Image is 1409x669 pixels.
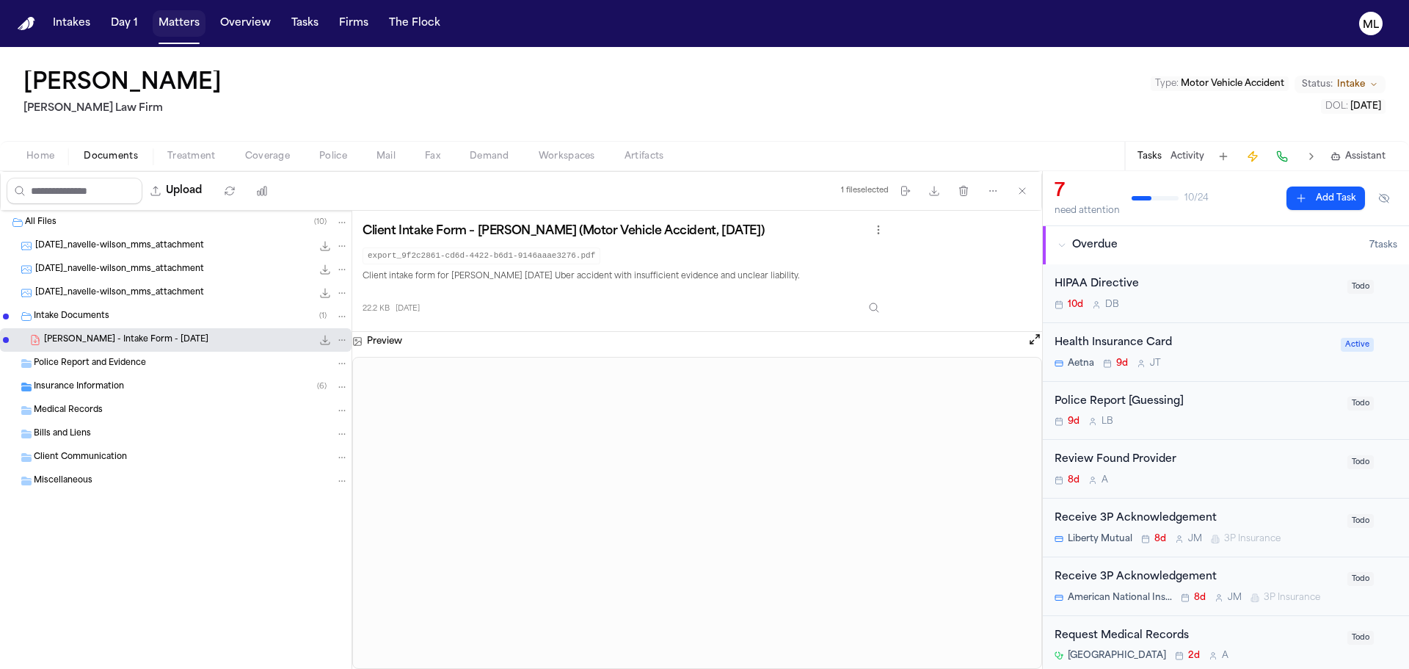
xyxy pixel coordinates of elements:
[1347,514,1374,528] span: Todo
[35,264,204,276] span: [DATE]_navelle-wilson_mms_attachment
[1154,533,1166,545] span: 8d
[1151,76,1289,91] button: Edit Type: Motor Vehicle Accident
[1137,151,1162,162] button: Tasks
[861,294,887,321] button: Inspect
[1341,338,1374,352] span: Active
[1347,572,1374,586] span: Todo
[1055,276,1339,293] div: HIPAA Directive
[34,475,92,488] span: Miscellaneous
[1347,455,1374,469] span: Todo
[84,151,138,162] span: Documents
[841,186,889,195] div: 1 file selected
[1150,358,1161,369] span: J T
[1055,335,1332,352] div: Health Insurance Card
[285,10,324,37] button: Tasks
[1043,323,1409,382] div: Open task: Health Insurance Card
[25,217,57,229] span: All Files
[363,224,764,239] h3: Client Intake Form – [PERSON_NAME] (Motor Vehicle Accident, [DATE])
[1224,533,1281,545] span: 3P Insurance
[7,178,142,204] input: Search files
[23,70,222,97] button: Edit matter name
[153,10,205,37] button: Matters
[1055,628,1339,645] div: Request Medical Records
[34,381,124,394] span: Insurance Information
[105,10,144,37] a: Day 1
[35,240,204,253] span: [DATE]_navelle-wilson_mms_attachment
[1272,146,1292,167] button: Make a Call
[1188,533,1202,545] span: J M
[214,10,277,37] a: Overview
[1347,397,1374,411] span: Todo
[1350,102,1381,111] span: [DATE]
[245,151,290,162] span: Coverage
[34,452,127,464] span: Client Communication
[1242,146,1263,167] button: Create Immediate Task
[1043,557,1409,616] div: Open task: Receive 3P Acknowledgement
[353,358,1041,668] iframe: N. Wilson - Intake Form - 8.25.25
[333,10,374,37] button: Firms
[1330,151,1386,162] button: Assistant
[1068,416,1079,427] span: 9d
[1369,239,1397,251] span: 7 task s
[1170,151,1204,162] button: Activity
[1043,382,1409,441] div: Open task: Police Report [Guessing]
[625,151,664,162] span: Artifacts
[363,270,887,283] p: Client intake form for [PERSON_NAME] [DATE] Uber accident with insufficient evidence and unclear ...
[44,334,208,347] span: [PERSON_NAME] - Intake Form - [DATE]
[1321,99,1386,114] button: Edit DOL: 2025-08-22
[1068,474,1079,486] span: 8d
[1337,79,1365,90] span: Intake
[383,10,446,37] button: The Flock
[23,100,227,117] h2: [PERSON_NAME] Law Firm
[23,70,222,97] h1: [PERSON_NAME]
[1295,76,1386,93] button: Change status from Intake
[376,151,396,162] span: Mail
[18,17,35,31] img: Finch Logo
[26,151,54,162] span: Home
[367,336,402,347] h3: Preview
[1184,192,1209,204] span: 10 / 24
[1043,264,1409,323] div: Open task: HIPAA Directive
[1043,440,1409,499] div: Open task: Review Found Provider
[319,312,327,320] span: ( 1 )
[1347,631,1374,645] span: Todo
[1302,79,1333,90] span: Status:
[1188,650,1200,662] span: 2d
[318,262,332,277] button: Download 2025-08-26_navelle-wilson_mms_attachment
[1055,510,1339,527] div: Receive 3P Acknowledgement
[1102,416,1113,427] span: L B
[167,151,216,162] span: Treatment
[1345,151,1386,162] span: Assistant
[363,247,600,264] code: export_9f2c2861-cd6d-4422-b6d1-9146aaae3276.pdf
[317,383,327,391] span: ( 6 )
[1181,79,1284,88] span: Motor Vehicle Accident
[1155,79,1179,88] span: Type :
[18,17,35,31] a: Home
[34,428,91,441] span: Bills and Liens
[1072,238,1118,253] span: Overdue
[1228,592,1242,604] span: J M
[1264,592,1320,604] span: 3P Insurance
[396,303,420,314] span: [DATE]
[319,151,347,162] span: Police
[1068,650,1166,662] span: [GEOGRAPHIC_DATA]
[1068,358,1094,369] span: Aetna
[1371,187,1397,210] button: Hide completed tasks (⌘⇧H)
[1068,533,1132,545] span: Liberty Mutual
[1055,452,1339,469] div: Review Found Provider
[34,311,109,323] span: Intake Documents
[47,10,96,37] button: Intakes
[1055,180,1120,203] div: 7
[1043,499,1409,557] div: Open task: Receive 3P Acknowledgement
[1325,102,1348,111] span: DOL :
[1055,569,1339,586] div: Receive 3P Acknowledgement
[318,333,332,347] button: Download N. Wilson - Intake Form - 8.25.25
[34,405,103,417] span: Medical Records
[142,178,211,204] button: Upload
[470,151,509,162] span: Demand
[1363,20,1379,30] text: ML
[314,218,327,226] span: ( 10 )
